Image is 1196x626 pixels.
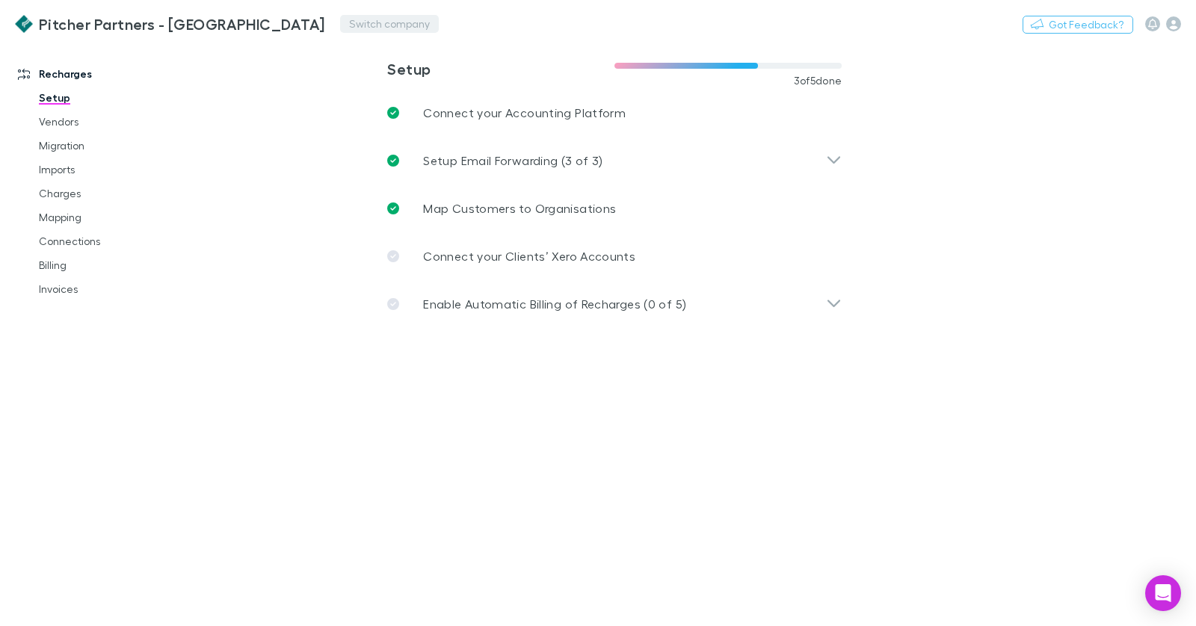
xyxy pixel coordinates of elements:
h3: Pitcher Partners - [GEOGRAPHIC_DATA] [39,15,325,33]
button: Switch company [340,15,439,33]
div: Setup Email Forwarding (3 of 3) [375,137,854,185]
a: Connections [24,229,186,253]
p: Enable Automatic Billing of Recharges (0 of 5) [423,295,686,313]
a: Map Customers to Organisations [375,185,854,232]
p: Setup Email Forwarding (3 of 3) [423,152,602,170]
a: Mapping [24,205,186,229]
button: Got Feedback? [1023,16,1133,34]
a: Migration [24,134,186,158]
p: Connect your Accounting Platform [423,104,626,122]
a: Imports [24,158,186,182]
a: Billing [24,253,186,277]
div: Open Intercom Messenger [1145,575,1181,611]
a: Charges [24,182,186,205]
a: Vendors [24,110,186,134]
p: Connect your Clients’ Xero Accounts [423,247,635,265]
a: Connect your Clients’ Xero Accounts [375,232,854,280]
p: Map Customers to Organisations [423,199,616,217]
a: Connect your Accounting Platform [375,89,854,137]
span: 3 of 5 done [794,75,842,87]
h3: Setup [387,60,614,78]
div: Enable Automatic Billing of Recharges (0 of 5) [375,280,854,328]
a: Recharges [3,62,186,86]
a: Pitcher Partners - [GEOGRAPHIC_DATA] [6,6,334,42]
a: Invoices [24,277,186,301]
img: Pitcher Partners - Adelaide's Logo [15,15,33,33]
a: Setup [24,86,186,110]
